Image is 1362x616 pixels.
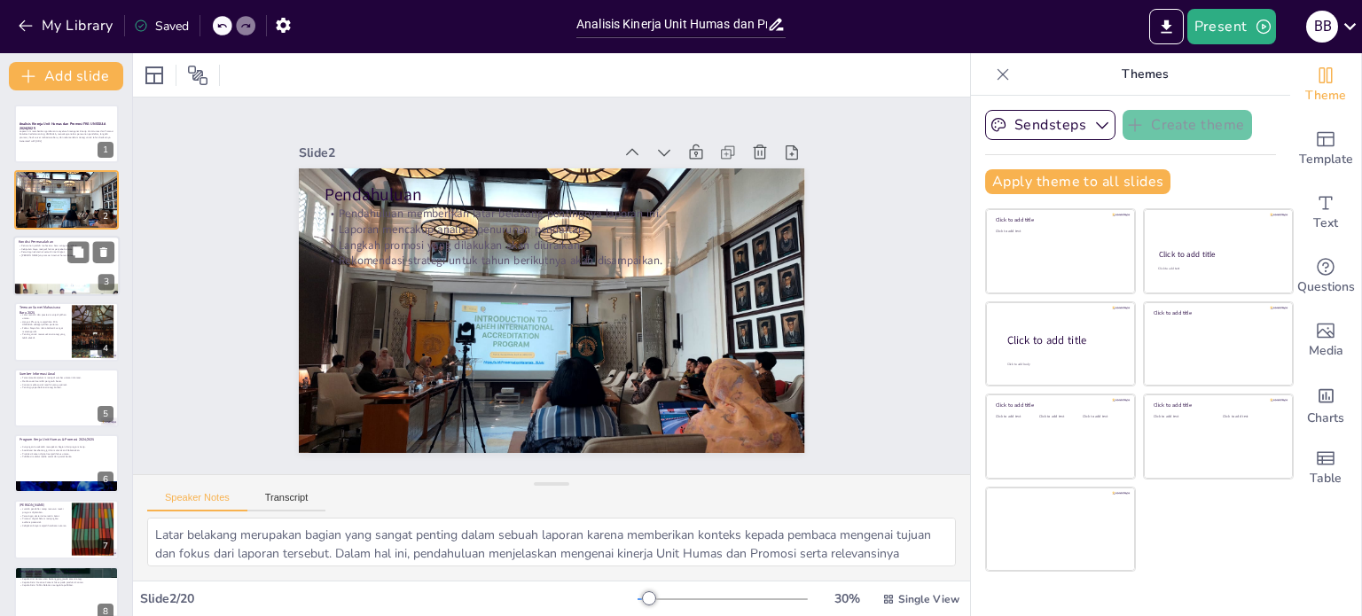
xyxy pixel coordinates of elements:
p: Langkah promosi yang dilakukan akan diuraikan. [20,184,113,188]
button: Export to PowerPoint [1149,9,1184,44]
p: Produksi konten digital menjadi fokus utama. [20,452,113,456]
div: B B [1306,11,1338,43]
div: Click to add title [996,216,1123,223]
p: Pendahuluan [20,174,113,179]
p: Media sosial memiliki pengaruh besar. [20,379,113,383]
p: Jalur mandiri dan prestasi menjadi pilihan utama. [20,314,67,320]
div: Click to add title [1159,249,1277,260]
span: Text [1313,214,1338,233]
div: Click to add title [1007,332,1121,347]
div: Add charts and graphs [1290,372,1361,436]
p: Laporan ini memberikan gambaran menyeluruh mengenai kinerja Unit Humas dan Promosi Fakultas Kedok... [20,129,113,139]
textarea: Latar belakang merupakan bagian yang sangat penting dalam sebuah laporan karena memberikan kontek... [147,518,956,566]
button: Apply theme to all slides [985,169,1170,194]
span: Single View [898,592,959,606]
div: Saved [134,18,189,35]
div: Add ready made slides [1290,117,1361,181]
div: 6 [14,434,119,493]
p: [PERSON_NAME] [20,503,67,509]
div: 4 [14,302,119,361]
p: Teman/saudara/alumni menjadi sumber utama informasi. [20,376,113,379]
div: 7 [14,500,119,558]
div: 3 [98,274,114,290]
p: Pendahuluan memberikan latar belakang pentingnya laporan ini. [324,206,779,222]
div: Add text boxes [1290,181,1361,245]
div: Click to add text [1223,415,1279,419]
p: Jumlah pendaftar tetap menurun meski program dijalankan. [20,508,67,514]
span: Template [1299,150,1353,169]
p: Kebijakan biaya menjadi hambatan utama. [20,524,67,527]
p: Pendahuluan [324,183,779,207]
p: Kepala Divisi Public Relation mengelola publikasi. [20,583,113,587]
div: Change the overall theme [1290,53,1361,117]
p: Rekomendasi strategi untuk tahun berikutnya akan disampaikan. [20,188,113,191]
p: Kondisi Permasalahan [19,238,114,244]
button: Speaker Notes [147,492,247,511]
p: Temuan Survei Mahasiswa Baru 2025 [20,305,67,315]
p: Penting untuk merumuskan strategi yang lebih efektif. [20,333,67,339]
p: Kunjungan ke sekolah merupakan bagian dari program kerja. [20,446,113,449]
p: Pendahuluan memberikan latar belakang pentingnya laporan ini. [20,178,113,182]
div: 30 % [826,590,868,607]
span: Position [187,65,208,86]
div: 7 [98,538,113,554]
div: Click to add title [996,402,1123,409]
span: Questions [1297,277,1355,297]
p: [PERSON_NAME]an promosi internal harus diatasi. [19,253,114,257]
span: Media [1309,341,1343,361]
p: Faktor biaya dan nilai akademik sangat memengaruhi. [20,327,67,333]
p: Struktur yang diusulkan mencakup beberapa posisi kunci. [20,573,113,577]
div: Add a table [1290,436,1361,500]
div: Click to add body [1007,362,1119,366]
p: Laporan mencakup analisis penurunan pendaftar. [20,182,113,185]
div: 3 [13,236,120,296]
button: B B [1306,9,1338,44]
p: Restrukturisasi Unit Humas & Promosi [20,569,113,574]
p: Kebijakan biaya menjadi faktor penyebab utama. [19,247,114,251]
p: Laporan mencakup analisis penurunan pendaftar. [324,222,779,238]
div: Add images, graphics, shapes or video [1290,308,1361,372]
span: Table [1310,469,1342,488]
div: Click to add title [1154,402,1280,409]
button: Delete Slide [93,241,114,262]
p: Generated with [URL] [20,139,113,143]
p: Langkah promosi yang dilakukan akan diuraikan. [324,238,779,253]
p: Sumber Informasi Awal [20,371,113,377]
div: 1 [98,142,113,158]
p: Penurunan jumlah mahasiswa baru sangat signifikan. [19,244,114,247]
p: Themes [1017,53,1272,96]
div: Click to add text [1039,415,1079,419]
button: Duplicate Slide [67,241,89,262]
div: Click to add title [1154,309,1280,316]
button: Add slide [9,62,123,90]
p: Promosi digital belum menjangkau audiens potensial. [20,518,67,524]
div: 2 [98,208,113,224]
div: Click to add text [1083,415,1123,419]
div: Get real-time input from your audience [1290,245,1361,308]
p: Kepala Unit Humas akan bertanggung jawab atas strategi. [20,577,113,581]
div: 6 [98,472,113,487]
p: Rekomendasi strategi untuk tahun berikutnya akan disampaikan. [324,253,779,269]
button: Sendsteps [985,110,1115,140]
p: Sosialisasi kesehatan gigi dan mulut akan dilaksanakan. [20,448,113,452]
div: Slide 2 / 20 [140,590,638,607]
input: Insert title [576,12,767,37]
div: 2 [14,170,119,229]
p: Pentingnya perbaikan strategi konten. [20,386,113,389]
p: Konten media sosial masih kurang optimal. [20,383,113,386]
p: Publikasi melalui media sosial dan portal berita. [20,456,113,459]
div: Click to add text [1158,267,1276,271]
p: Hanya 19% yang menjadikan FKG UNISSULA sebagai pilihan pertama. [20,320,67,326]
span: Charts [1307,409,1344,428]
button: Present [1187,9,1276,44]
div: Click to add text [996,415,1036,419]
p: Persaingan eksternal semakin meningkat. [19,250,114,253]
div: 5 [98,406,113,422]
div: 1 [14,105,119,163]
span: Theme [1305,86,1346,105]
button: Transcript [247,492,326,511]
button: Create theme [1123,110,1252,140]
p: Persaingan eksternal semakin ketat. [20,514,67,518]
strong: Analisis Kinerja Unit Humas dan Promosi FKG UNISSULA 2024/2025 [20,121,106,131]
div: Click to add text [1154,415,1209,419]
